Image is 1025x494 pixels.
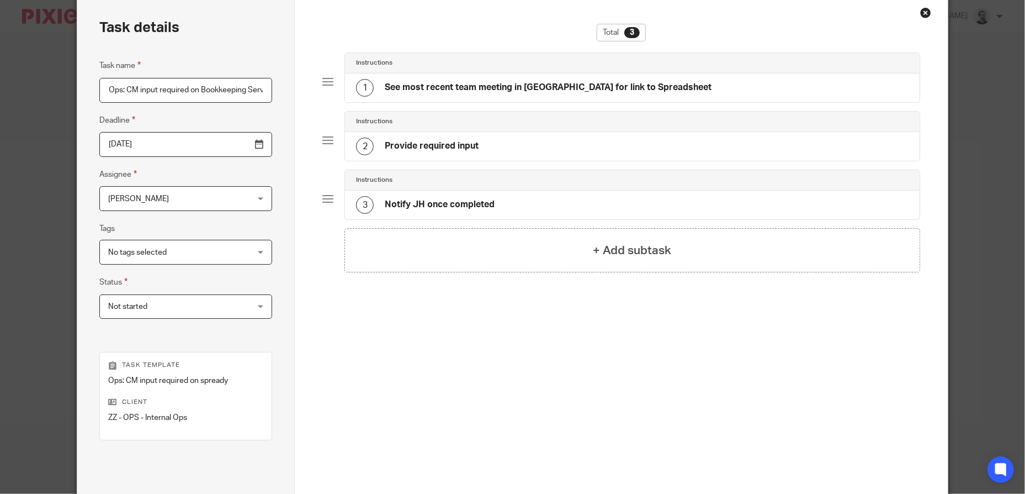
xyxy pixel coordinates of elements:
h4: Instructions [356,59,392,67]
h4: See most recent team meeting in [GEOGRAPHIC_DATA] for link to Spreadsheet [385,82,711,93]
div: 2 [356,138,374,155]
h4: Instructions [356,117,392,126]
div: 3 [624,27,640,38]
div: Total [597,24,646,41]
div: 3 [356,196,374,214]
h4: Notify JH once completed [385,199,495,211]
h4: Instructions [356,176,392,185]
input: Task name [99,78,272,103]
span: [PERSON_NAME] [108,195,169,203]
label: Status [99,276,128,288]
p: Task template [108,361,263,370]
h2: Task details [99,18,179,37]
label: Deadline [99,114,135,127]
label: Task name [99,59,141,72]
h4: + Add subtask [593,242,672,259]
p: Client [108,398,263,407]
span: No tags selected [108,249,167,256]
div: 1 [356,79,374,97]
p: ZZ - OPS - Internal Ops [108,412,263,423]
label: Tags [99,223,115,234]
label: Assignee [99,168,137,181]
h4: Provide required input [385,140,479,152]
p: Ops: CM input required on spready [108,375,263,386]
div: Close this dialog window [920,7,931,18]
input: Use the arrow keys to pick a date [99,132,272,157]
span: Not started [108,303,147,311]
